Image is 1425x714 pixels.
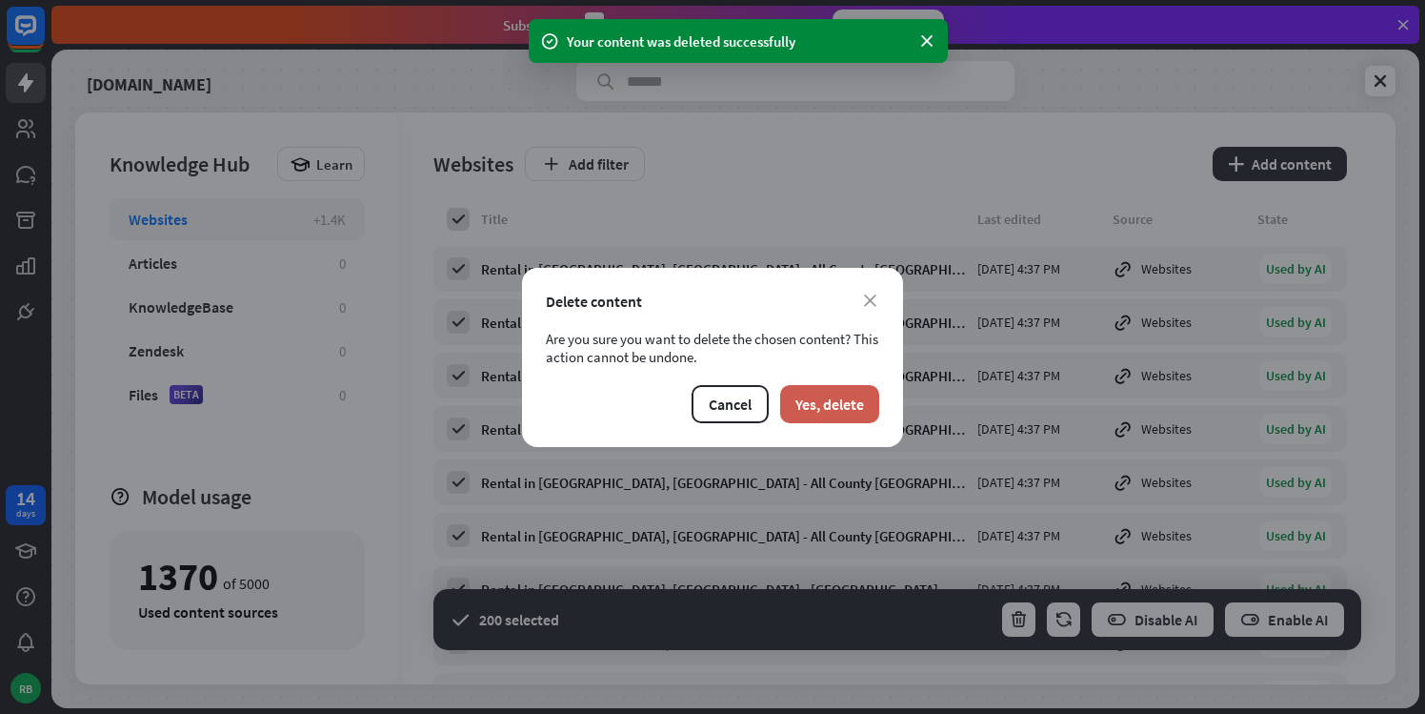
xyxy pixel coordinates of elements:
div: Delete content [546,292,879,311]
i: close [864,295,876,307]
button: Yes, delete [780,385,879,423]
button: Open LiveChat chat widget [15,8,72,65]
button: Cancel [692,385,769,423]
div: Your content was deleted successfully [567,31,910,51]
div: Are you sure you want to delete the chosen content? This action cannot be undone. [546,330,879,366]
